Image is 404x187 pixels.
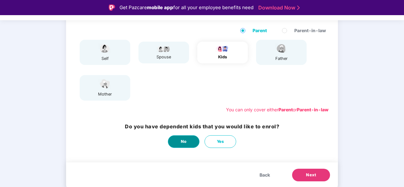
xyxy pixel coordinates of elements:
img: svg+xml;base64,PHN2ZyBpZD0iU3BvdXNlX2ljb24iIHhtbG5zPSJodHRwOi8vd3d3LnczLm9yZy8yMDAwL3N2ZyIgd2lkdG... [97,43,113,54]
img: svg+xml;base64,PHN2ZyB4bWxucz0iaHR0cDovL3d3dy53My5vcmcvMjAwMC9zdmciIHdpZHRoPSI1NCIgaGVpZ2h0PSIzOC... [97,78,113,89]
div: father [273,56,289,62]
b: Parent [279,107,293,112]
span: Next [306,172,316,178]
div: You can only cover either or [226,106,328,113]
span: Back [260,172,270,178]
h3: Do you have dependent kids that you would like to enrol? [125,123,279,131]
button: Next [292,169,330,181]
div: self [97,56,113,62]
button: No [168,135,199,148]
button: Back [253,169,276,181]
div: kids [215,54,230,60]
b: Parent-in-law [297,107,328,112]
span: Parent [250,27,269,34]
span: No [181,138,187,145]
div: spouse [156,54,172,60]
span: Yes [217,138,224,145]
img: Stroke [297,4,300,11]
div: Get Pazcare for all your employee benefits need [119,4,254,11]
img: svg+xml;base64,PHN2ZyB4bWxucz0iaHR0cDovL3d3dy53My5vcmcvMjAwMC9zdmciIHdpZHRoPSI3OS4wMzciIGhlaWdodD... [215,45,230,52]
a: Download Now [258,4,298,11]
img: svg+xml;base64,PHN2ZyB4bWxucz0iaHR0cDovL3d3dy53My5vcmcvMjAwMC9zdmciIHdpZHRoPSI5Ny44OTciIGhlaWdodD... [156,45,172,52]
button: Yes [205,135,236,148]
span: Parent-in-law [292,27,328,34]
strong: mobile app [147,4,173,10]
img: svg+xml;base64,PHN2ZyBpZD0iRmF0aGVyX2ljb24iIHhtbG5zPSJodHRwOi8vd3d3LnczLm9yZy8yMDAwL3N2ZyIgeG1sbn... [273,43,289,54]
img: Logo [109,4,115,11]
div: mother [97,91,113,97]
